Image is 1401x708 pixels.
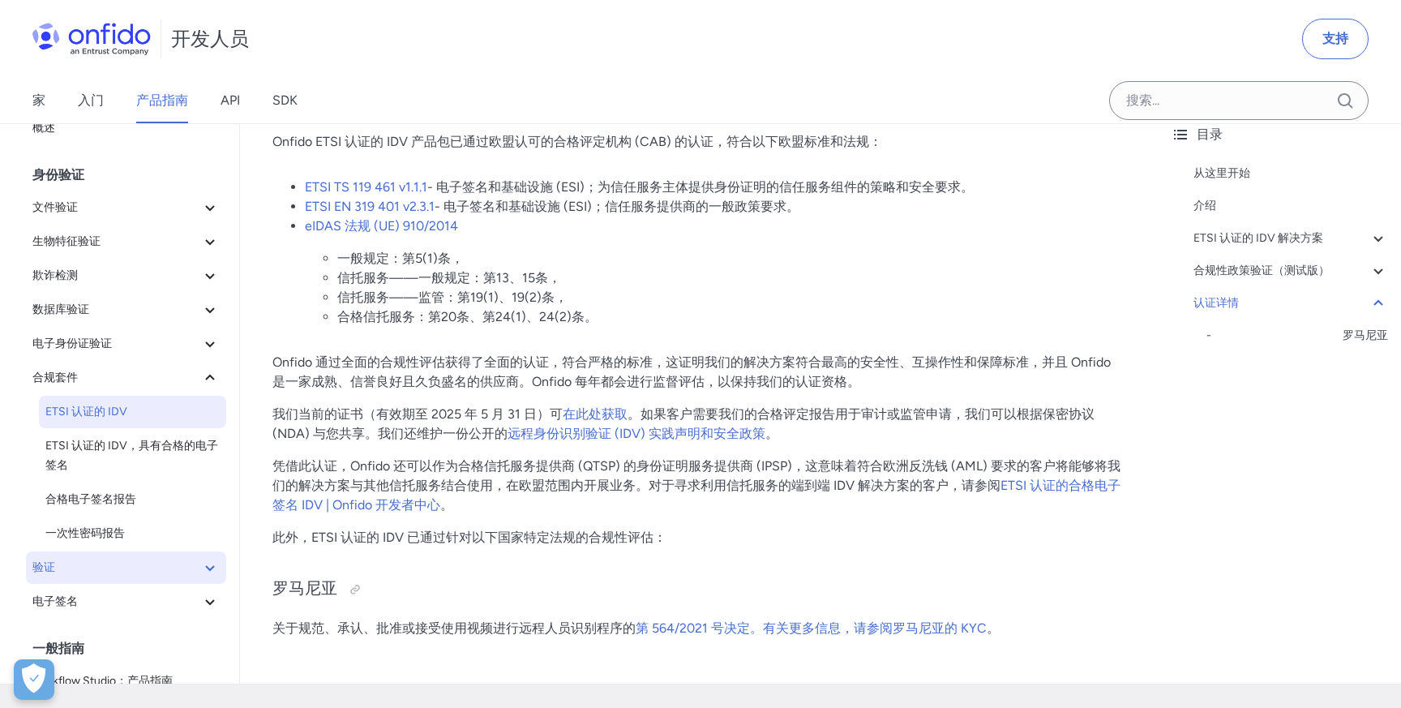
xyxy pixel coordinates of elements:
a: -罗马尼亚 [1206,326,1388,345]
font: ETSI 认证的 IDV，具有合格的电子签名 [45,439,218,472]
font: 产品指南 [136,92,188,108]
font: 电子身份证验证 [32,337,112,350]
a: ETSI 认证的 IDV 解决方案 [1193,229,1388,248]
font: 信托服务——监管：第19(1)、19(2)条， [337,290,568,305]
font: 。 [440,497,453,513]
a: API [221,78,240,123]
font: Onfido 通过全面的合规性评估获得了全面的认证，符合严格的标准，这证明我们的解决方案符合最高的安全性、互操作性和保障标准，并且 Onfido 是一家成熟、信誉良好且久负盛名的供应商。Onfi... [272,354,1111,389]
font: 。 [765,426,778,441]
input: Onfido 搜索输入字段 [1109,81,1369,120]
font: 。 [987,620,1000,636]
button: 文件验证 [26,191,226,224]
font: 合格电子签名报告 [45,492,136,506]
font: 合格信托服务：第20条、第24(1)、24(2)条。 [337,309,598,324]
a: 合规性政策验证（测试版） [1193,261,1388,281]
font: 目录 [1197,127,1223,142]
button: 电子签名 [26,586,226,618]
font: 身份验证 [32,167,84,182]
a: ETSI TS 119 461 v1.1.1 [305,179,427,195]
font: API [221,92,240,108]
a: 在此处获取 [563,406,628,422]
a: ETSI EN 319 401 v2.3.1 [305,199,435,214]
font: ETSI 认证的 IDV 解决方案 [1193,231,1323,245]
font: 家 [32,92,45,108]
a: 远程身份识别验证 (IDV) 实践声明和安全政策 [508,426,765,441]
a: 家 [32,78,45,123]
font: 凭借此认证，Onfido 还可以作为合格信托服务提供商 (QTSP) 的身份证明服务提供商 (IPSP)，这意味着符合欧洲反洗钱 (AML) 要求的客户将能够将我们的解决方案与其他信托服务结合使... [272,458,1120,493]
a: 认证详情 [1193,294,1388,313]
a: SDK [272,78,298,123]
font: 介绍 [1193,199,1216,212]
a: 第 564/2021 号决定。有关更多信息，请参阅 [636,620,893,636]
a: 罗马尼亚的 KYC [893,620,987,636]
font: 概述 [32,121,55,135]
font: 从这里开始 [1193,166,1250,180]
font: 。如果客户需要我们的合格评定报告用于审计或监管申请，我们可以根据保密协议 (NDA) 与您共享。我们还维护一份公开的 [272,406,1095,441]
font: 欺诈检测 [32,268,78,282]
font: 一次性密码报告 [45,526,125,540]
font: Onfido ETSI 认证的 IDV 产品包已通过欧盟认可的合格评定机构 (CAB) 的认证，符合以下欧盟标准和法规： [272,134,882,149]
font: 此外，ETSI 认证的 IDV 已通过针对以下国家特定法规的合规性评估： [272,530,666,545]
button: 验证 [26,551,226,584]
font: 合规性政策验证（测试版） [1193,264,1330,277]
font: 数据库验证 [32,303,89,316]
font: 罗马尼亚 [272,578,337,598]
a: 概述 [26,112,226,144]
font: 验证 [32,560,55,574]
font: 罗马尼亚 [1343,328,1388,342]
a: eIDAS 法规 (UE) 910/2014 [305,218,458,234]
font: 我们当前的证书（有效期至 2025 年 5 月 31 日）可 [272,406,563,422]
font: 文件验证 [32,200,78,214]
font: - 电子签名和基础设施 (ESI)；信任服务提供商的一般政策要求。 [435,199,799,214]
button: 数据库验证 [26,294,226,326]
a: 从这里开始 [1193,164,1388,183]
font: 生物特征验证 [32,234,101,248]
font: 入门 [78,92,104,108]
button: 生物特征验证 [26,225,226,258]
font: 一般规定：第5(1)条， [337,251,464,266]
button: 欺诈检测 [26,260,226,292]
font: 信托服务——一般规定：第13、15条， [337,270,561,285]
a: 一次性密码报告 [39,517,226,550]
a: 产品指南 [136,78,188,123]
img: Onfido 标志 [32,23,151,55]
font: - [1206,328,1211,342]
a: ETSI 认证的 IDV [39,396,226,428]
font: 关于规范、承认、批准或接受使用视频进行远程人员识别程序的 [272,620,636,636]
a: 介绍 [1193,196,1388,216]
font: 认证详情 [1193,296,1239,310]
font: - 电子签名和基础设施 (ESI)；为信任服务主体提供身份证明的信任服务组件的策略和安全要求。 [427,179,974,195]
a: ETSI 认证的 IDV，具有合格的电子签名 [39,430,226,482]
font: 电子签名 [32,594,78,608]
button: 电子身份证验证 [26,328,226,360]
button: 打开偏好设置 [14,659,54,700]
a: 入门 [78,78,104,123]
font: 合规套件 [32,371,78,384]
font: 一般指南 [32,641,84,656]
font: ETSI 认证的 IDV [45,405,127,418]
font: Workflow Studio：产品指南 [32,674,173,688]
a: Workflow Studio：产品指南 [26,665,226,697]
font: 开发人员 [171,27,249,50]
button: 合规套件 [26,362,226,394]
div: Cookie偏好设置 [14,659,54,700]
font: 支持 [1322,31,1348,46]
a: 支持 [1302,19,1369,59]
font: SDK [272,92,298,108]
a: 合格电子签名报告 [39,483,226,516]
